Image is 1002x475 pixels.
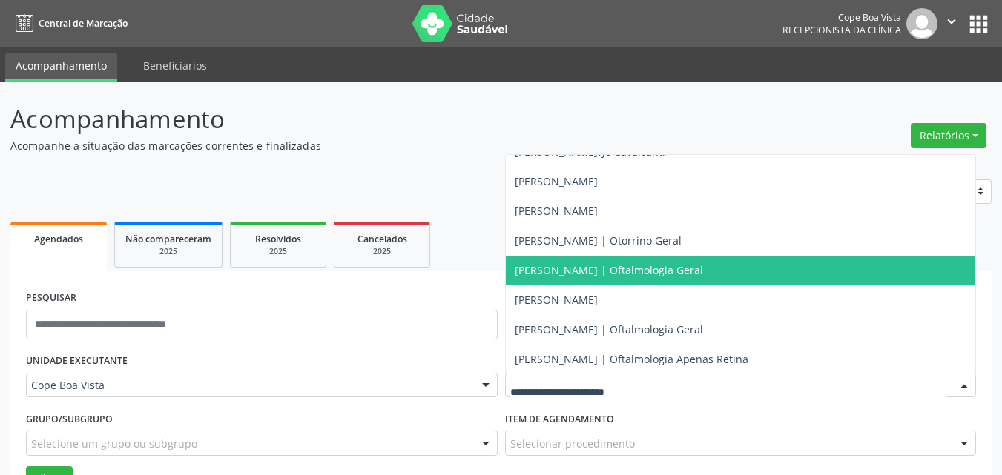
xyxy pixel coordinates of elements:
[515,352,748,366] span: [PERSON_NAME] | Oftalmologia Apenas Retina
[26,408,113,431] label: Grupo/Subgrupo
[125,246,211,257] div: 2025
[241,246,315,257] div: 2025
[26,287,76,310] label: PESQUISAR
[966,11,992,37] button: apps
[345,246,419,257] div: 2025
[515,263,703,277] span: [PERSON_NAME] | Oftalmologia Geral
[943,13,960,30] i: 
[255,233,301,245] span: Resolvidos
[31,378,467,393] span: Cope Boa Vista
[510,436,635,451] span: Selecionar procedimento
[515,233,682,248] span: [PERSON_NAME] | Otorrino Geral
[133,53,217,79] a: Beneficiários
[782,24,901,36] span: Recepcionista da clínica
[505,408,614,431] label: Item de agendamento
[31,436,197,451] span: Selecione um grupo ou subgrupo
[10,11,128,36] a: Central de Marcação
[515,174,598,188] span: [PERSON_NAME]
[515,322,703,336] span: [PERSON_NAME] | Oftalmologia Geral
[125,233,211,245] span: Não compareceram
[10,138,697,153] p: Acompanhe a situação das marcações correntes e finalizadas
[515,204,598,218] span: [PERSON_NAME]
[357,233,407,245] span: Cancelados
[34,233,83,245] span: Agendados
[10,101,697,138] p: Acompanhamento
[937,8,966,39] button: 
[39,17,128,30] span: Central de Marcação
[911,123,986,148] button: Relatórios
[5,53,117,82] a: Acompanhamento
[515,293,598,307] span: [PERSON_NAME]
[906,8,937,39] img: img
[782,11,901,24] div: Cope Boa Vista
[26,350,128,373] label: UNIDADE EXECUTANTE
